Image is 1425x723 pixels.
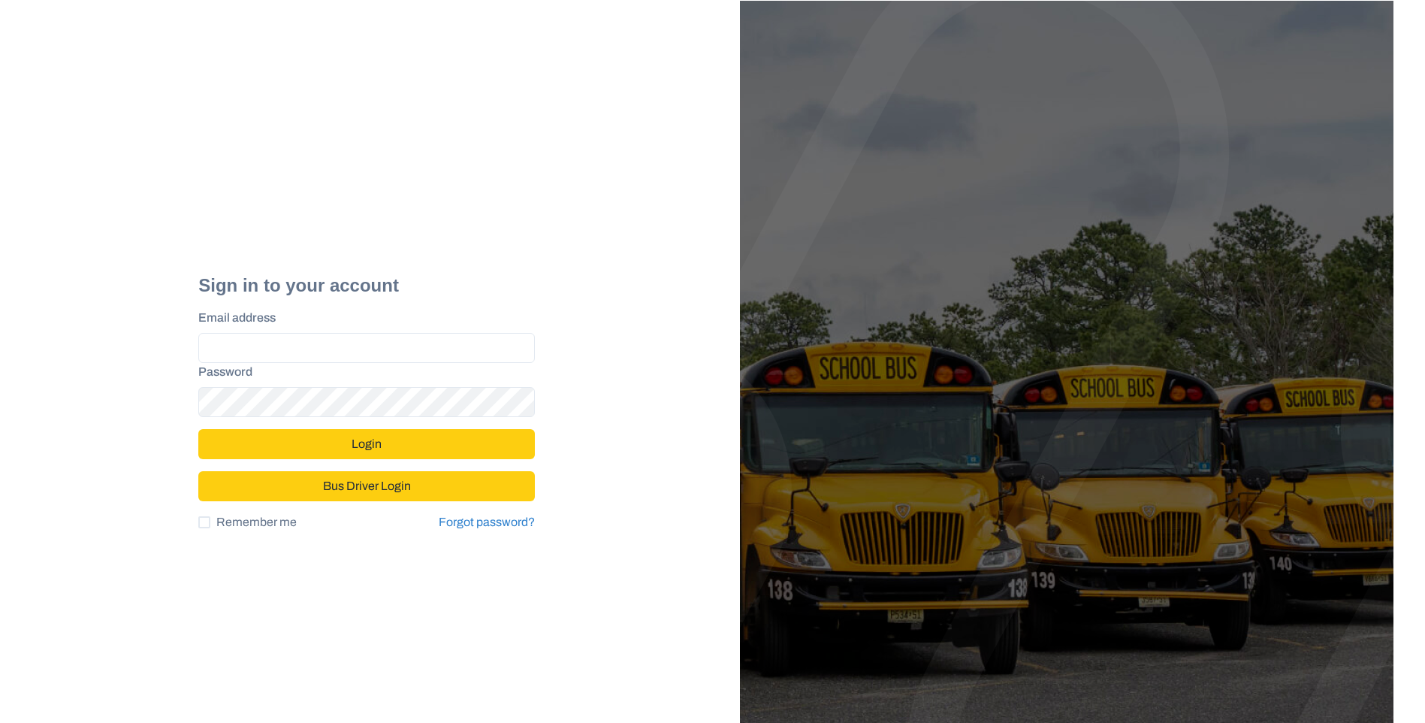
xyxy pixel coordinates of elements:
[198,275,535,297] h2: Sign in to your account
[216,513,297,531] span: Remember me
[198,473,535,486] a: Bus Driver Login
[198,363,526,381] label: Password
[439,516,535,528] a: Forgot password?
[198,309,526,327] label: Email address
[439,513,535,531] a: Forgot password?
[198,471,535,501] button: Bus Driver Login
[198,429,535,459] button: Login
